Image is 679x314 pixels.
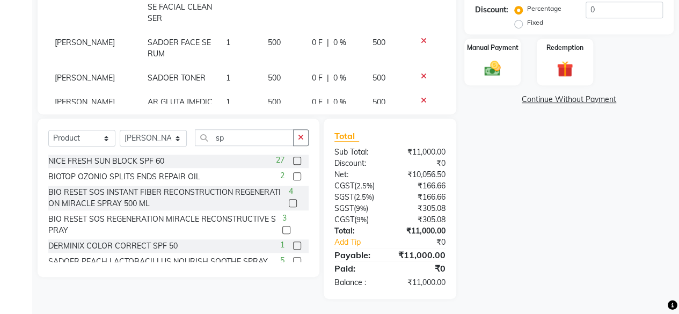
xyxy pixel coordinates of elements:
span: 1 [226,73,230,83]
div: ₹166.66 [390,180,454,192]
div: ( ) [326,203,390,214]
div: BIOTOP OZONIO SPLITS ENDS REPAIR OIL [48,171,200,182]
div: Payable: [326,249,390,261]
a: Add Tip [326,237,400,248]
div: NICE FRESH SUN BLOCK SPF 60 [48,156,164,167]
div: ( ) [326,214,390,225]
span: 1 [226,38,230,47]
span: 500 [268,73,281,83]
span: 1 [226,97,230,107]
span: | [327,97,329,108]
span: 2 [280,170,284,181]
span: [PERSON_NAME] [55,38,115,47]
div: BIO RESET SOS REGENERATION MIRACLE RECONSTRUCTIVE SPRAY [48,214,278,236]
span: SADOER FACE SERUM [148,38,211,59]
span: [PERSON_NAME] [55,97,115,107]
div: Total: [326,225,390,237]
span: 500 [268,97,281,107]
span: 0 % [333,37,346,48]
span: 2.5% [356,193,372,201]
div: ₹0 [390,262,454,275]
div: ₹11,000.00 [390,277,454,288]
span: 0 F [312,97,323,108]
div: ₹305.08 [390,203,454,214]
span: Total [334,130,359,142]
a: Continue Without Payment [466,94,671,105]
span: | [327,72,329,84]
span: 0 % [333,72,346,84]
div: ( ) [326,180,390,192]
div: ₹0 [400,237,454,248]
span: 500 [268,38,281,47]
span: CGST [334,215,354,224]
span: SGST [334,192,354,202]
label: Redemption [546,43,583,53]
img: _gift.svg [552,59,578,79]
span: 0 F [312,72,323,84]
div: Discount: [475,4,508,16]
div: Net: [326,169,390,180]
div: ₹11,000.00 [390,249,454,261]
span: CGST [334,181,354,191]
div: ₹166.66 [390,192,454,203]
span: 4 [289,186,293,197]
span: 500 [373,38,385,47]
div: Sub Total: [326,147,390,158]
label: Fixed [527,18,543,27]
div: SADOER PEACH LACTOBACILLUS NOURISH SOOTHE SPRAY [48,256,268,267]
span: SGST [334,203,354,213]
span: 0 F [312,37,323,48]
div: BIO RESET SOS INSTANT FIBER RECONSTRUCTION REGENERATION MIRACLE SPRAY 500 ML [48,187,284,209]
span: 0 % [333,97,346,108]
span: | [327,37,329,48]
div: DERMINIX COLOR CORRECT SPF 50 [48,240,178,252]
span: 1 [280,239,284,251]
div: ₹10,056.50 [390,169,454,180]
div: ₹305.08 [390,214,454,225]
span: 500 [373,97,385,107]
span: 3 [282,213,287,224]
span: 500 [373,73,385,83]
div: ( ) [326,192,390,203]
div: ₹11,000.00 [390,225,454,237]
span: AR GLUTA [MEDICAL_DATA] MOISTURISING COLLAGEN CREAM [148,97,213,141]
span: 9% [356,215,367,224]
img: _cash.svg [479,59,506,78]
span: 2.5% [356,181,373,190]
span: 9% [356,204,366,213]
label: Manual Payment [467,43,519,53]
span: [PERSON_NAME] [55,73,115,83]
span: 5 [280,255,284,266]
label: Percentage [527,4,561,13]
input: Search or Scan [195,129,294,146]
div: Balance : [326,277,390,288]
div: ₹0 [390,158,454,169]
div: Discount: [326,158,390,169]
span: 27 [276,155,284,166]
div: ₹11,000.00 [390,147,454,158]
div: Paid: [326,262,390,275]
span: SADOER TONER [148,73,206,83]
